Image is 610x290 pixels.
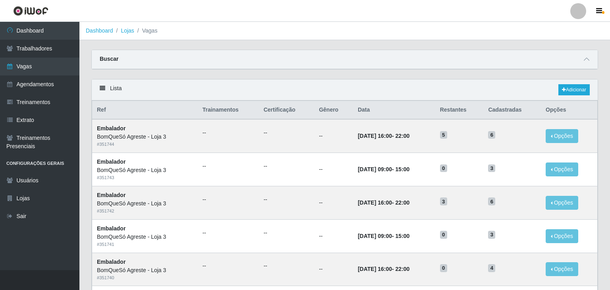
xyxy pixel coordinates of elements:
span: 3 [488,164,495,172]
button: Opções [546,196,578,210]
strong: Embalador [97,192,125,198]
time: 22:00 [396,266,410,272]
span: 0 [440,264,447,272]
span: 6 [488,131,495,139]
th: Cadastradas [483,101,541,120]
button: Opções [546,129,578,143]
a: Dashboard [86,27,113,34]
span: 5 [440,131,447,139]
div: # 351743 [97,174,193,181]
time: 22:00 [396,133,410,139]
strong: - [358,266,409,272]
nav: breadcrumb [79,22,610,40]
strong: Embalador [97,225,125,232]
ul: -- [203,195,254,204]
time: 15:00 [396,233,410,239]
div: BomQueSó Agreste - Loja 3 [97,233,193,241]
time: [DATE] 09:00 [358,166,392,172]
span: 3 [440,197,447,205]
ul: -- [203,229,254,237]
ul: -- [203,129,254,137]
button: Opções [546,262,578,276]
time: [DATE] 09:00 [358,233,392,239]
a: Lojas [121,27,134,34]
div: # 351742 [97,208,193,215]
th: Ref [92,101,198,120]
div: BomQueSó Agreste - Loja 3 [97,133,193,141]
li: Vagas [134,27,158,35]
div: # 351740 [97,275,193,281]
ul: -- [264,195,309,204]
strong: Embalador [97,259,125,265]
strong: - [358,133,409,139]
div: # 351744 [97,141,193,148]
time: [DATE] 16:00 [358,266,392,272]
td: -- [314,186,353,219]
button: Opções [546,162,578,176]
img: CoreUI Logo [13,6,48,16]
button: Opções [546,229,578,243]
ul: -- [203,262,254,270]
td: -- [314,153,353,186]
span: 3 [488,231,495,239]
strong: Embalador [97,125,125,131]
time: 22:00 [396,199,410,206]
span: 0 [440,231,447,239]
time: [DATE] 16:00 [358,199,392,206]
strong: Embalador [97,159,125,165]
ul: -- [264,129,309,137]
strong: - [358,199,409,206]
div: BomQueSó Agreste - Loja 3 [97,266,193,275]
div: Lista [92,79,598,101]
a: Adicionar [558,84,590,95]
th: Certificação [259,101,314,120]
th: Gênero [314,101,353,120]
div: # 351741 [97,241,193,248]
td: -- [314,253,353,286]
span: 4 [488,264,495,272]
span: 6 [488,197,495,205]
strong: - [358,233,409,239]
th: Trainamentos [198,101,259,120]
th: Restantes [435,101,484,120]
strong: Buscar [100,56,118,62]
th: Data [353,101,435,120]
td: -- [314,219,353,253]
time: 15:00 [396,166,410,172]
td: -- [314,119,353,153]
ul: -- [264,162,309,170]
div: BomQueSó Agreste - Loja 3 [97,199,193,208]
ul: -- [203,162,254,170]
ul: -- [264,229,309,237]
time: [DATE] 16:00 [358,133,392,139]
div: BomQueSó Agreste - Loja 3 [97,166,193,174]
th: Opções [541,101,597,120]
strong: - [358,166,409,172]
span: 0 [440,164,447,172]
ul: -- [264,262,309,270]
